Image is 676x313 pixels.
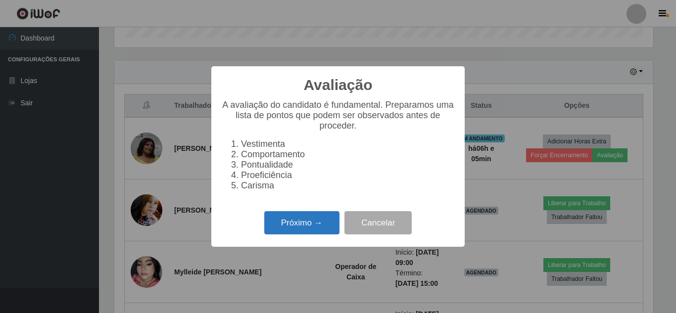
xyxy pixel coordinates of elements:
[344,211,412,234] button: Cancelar
[241,139,455,149] li: Vestimenta
[264,211,339,234] button: Próximo →
[221,100,455,131] p: A avaliação do candidato é fundamental. Preparamos uma lista de pontos que podem ser observados a...
[241,149,455,160] li: Comportamento
[304,76,373,94] h2: Avaliação
[241,170,455,180] li: Proeficiência
[241,160,455,170] li: Pontualidade
[241,180,455,191] li: Carisma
